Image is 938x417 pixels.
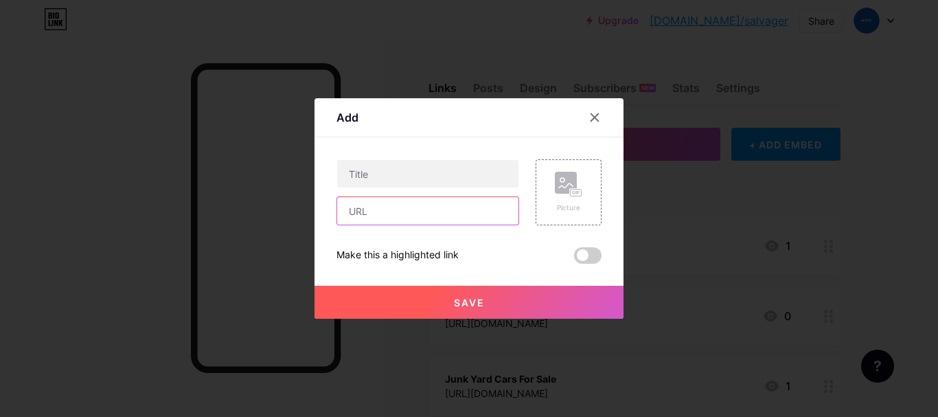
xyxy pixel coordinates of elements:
[555,203,582,213] div: Picture
[336,247,459,264] div: Make this a highlighted link
[336,109,358,126] div: Add
[337,160,518,188] input: Title
[314,286,624,319] button: Save
[454,297,485,308] span: Save
[337,197,518,225] input: URL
